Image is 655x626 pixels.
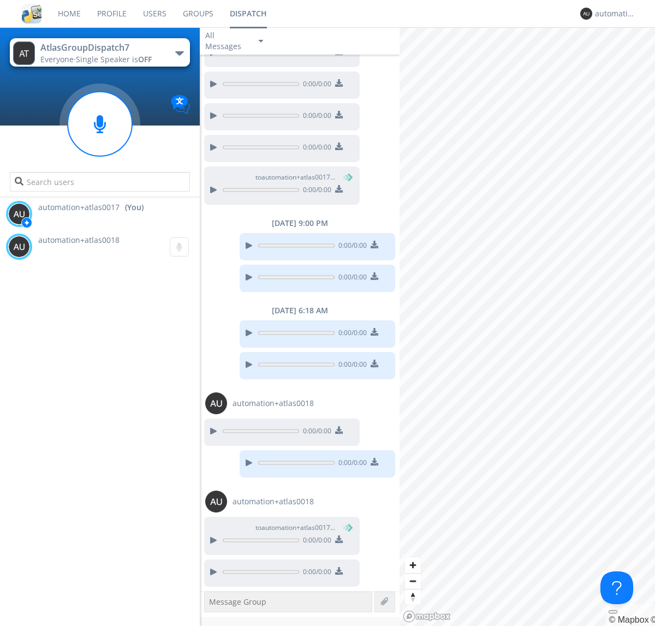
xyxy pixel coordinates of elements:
img: Translation enabled [171,95,190,114]
iframe: Toggle Customer Support [600,571,633,604]
div: [DATE] 6:18 AM [200,305,400,316]
div: (You) [125,202,144,213]
button: Reset bearing to north [405,589,421,605]
img: download media button [371,360,378,367]
div: All Messages [205,30,249,52]
span: 0:00 / 0:00 [299,567,331,579]
span: OFF [138,54,152,64]
img: download media button [335,79,343,87]
button: Toggle attribution [609,610,617,613]
img: download media button [371,328,378,336]
a: Mapbox [609,615,648,624]
span: Single Speaker is [76,54,152,64]
img: 373638.png [205,392,227,414]
span: 0:00 / 0:00 [299,535,331,547]
img: download media button [335,185,343,193]
img: 373638.png [13,41,35,65]
img: 373638.png [580,8,592,20]
img: 373638.png [8,203,30,225]
a: Mapbox logo [403,610,451,623]
span: 0:00 / 0:00 [335,272,367,284]
span: Zoom out [405,574,421,589]
span: 0:00 / 0:00 [335,328,367,340]
span: 0:00 / 0:00 [335,360,367,372]
img: download media button [335,142,343,150]
span: 0:00 / 0:00 [335,241,367,253]
span: 0:00 / 0:00 [335,458,367,470]
span: automation+atlas0017 [38,202,120,213]
span: automation+atlas0018 [38,235,120,245]
img: download media button [335,111,343,118]
img: 373638.png [205,491,227,512]
img: download media button [335,567,343,575]
span: 0:00 / 0:00 [299,79,331,91]
div: AtlasGroupDispatch7 [40,41,163,54]
button: AtlasGroupDispatch7Everyone·Single Speaker isOFF [10,38,189,67]
span: to automation+atlas0017 [255,523,337,533]
span: to automation+atlas0017 [255,172,337,182]
span: 0:00 / 0:00 [299,142,331,154]
span: automation+atlas0018 [233,496,314,507]
img: cddb5a64eb264b2086981ab96f4c1ba7 [22,4,41,23]
img: caret-down-sm.svg [259,40,263,43]
div: Everyone · [40,54,163,65]
img: download media button [371,272,378,280]
input: Search users [10,172,189,192]
img: download media button [335,426,343,434]
span: 0:00 / 0:00 [299,426,331,438]
span: 0:00 / 0:00 [299,185,331,197]
button: Zoom in [405,557,421,573]
span: automation+atlas0018 [233,398,314,409]
button: Zoom out [405,573,421,589]
img: download media button [371,241,378,248]
img: 373638.png [8,236,30,258]
div: automation+atlas0017 [595,8,636,19]
div: [DATE] 9:00 PM [200,218,400,229]
span: (You) [336,523,352,532]
img: download media button [335,535,343,543]
span: (You) [336,172,352,182]
span: 0:00 / 0:00 [299,111,331,123]
img: download media button [371,458,378,466]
